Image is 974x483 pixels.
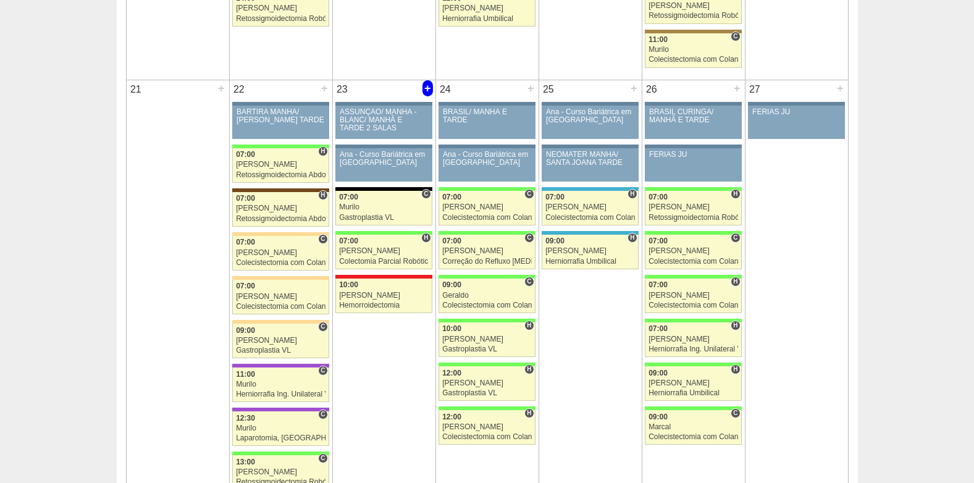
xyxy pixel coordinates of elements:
[524,189,534,199] span: Consultório
[236,458,255,466] span: 13:00
[645,363,741,366] div: Key: Brasil
[339,258,429,266] div: Colectomia Parcial Robótica
[339,292,429,300] div: [PERSON_NAME]
[748,106,844,139] a: FERIAS JU
[645,102,741,106] div: Key: Aviso
[546,151,634,167] div: NEOMATER MANHÃ/ SANTA JOANA TARDE
[524,233,534,243] span: Consultório
[339,280,358,289] span: 10:00
[236,194,255,203] span: 07:00
[542,148,638,182] a: NEOMATER MANHÃ/ SANTA JOANA TARDE
[335,106,432,139] a: ASSUNÇÃO/ MANHÃ -BLANC/ MANHÃ E TARDE 2 SALAS
[645,106,741,139] a: BRASIL CURINGA/ MANHÃ E TARDE
[439,148,535,182] a: Ana - Curso Bariátrica em [GEOGRAPHIC_DATA]
[645,406,741,410] div: Key: Brasil
[333,80,352,99] div: 23
[442,369,461,377] span: 12:00
[421,233,430,243] span: Hospital
[524,277,534,287] span: Consultório
[649,335,738,343] div: [PERSON_NAME]
[649,46,738,54] div: Murilo
[236,414,255,422] span: 12:30
[335,279,432,313] a: 10:00 [PERSON_NAME] Hemorroidectomia
[216,80,227,96] div: +
[645,235,741,269] a: C 07:00 [PERSON_NAME] Colecistectomia com Colangiografia VL
[542,106,638,139] a: Ana - Curso Bariátrica em [GEOGRAPHIC_DATA]
[649,2,738,10] div: [PERSON_NAME]
[439,322,535,357] a: H 10:00 [PERSON_NAME] Gastroplastia VL
[439,279,535,313] a: C 09:00 Geraldo Colecistectomia com Colangiografia VL
[649,151,737,159] div: FERIAS JU
[236,434,325,442] div: Laparotomia, [GEOGRAPHIC_DATA], Drenagem, Bridas VL
[232,320,329,324] div: Key: Bartira
[236,215,325,223] div: Retossigmoidectomia Abdominal VL
[442,433,532,441] div: Colecistectomia com Colangiografia VL
[340,151,428,167] div: Ana - Curso Bariátrica em [GEOGRAPHIC_DATA]
[629,80,639,96] div: +
[731,408,740,418] span: Consultório
[237,108,325,124] div: BARTIRA MANHÃ/ [PERSON_NAME] TARDE
[236,326,255,335] span: 09:00
[439,410,535,445] a: H 12:00 [PERSON_NAME] Colecistectomia com Colangiografia VL
[230,80,249,99] div: 22
[731,189,740,199] span: Hospital
[752,108,841,116] div: FERIAS JU
[236,282,255,290] span: 07:00
[649,247,738,255] div: [PERSON_NAME]
[236,15,325,23] div: Retossigmoidectomia Robótica
[339,237,358,245] span: 07:00
[442,301,532,309] div: Colecistectomia com Colangiografia VL
[524,321,534,330] span: Hospital
[439,275,535,279] div: Key: Brasil
[232,236,329,271] a: C 07:00 [PERSON_NAME] Colecistectomia com Colangiografia VL
[236,150,255,159] span: 07:00
[542,187,638,191] div: Key: Neomater
[127,80,146,99] div: 21
[442,193,461,201] span: 07:00
[524,364,534,374] span: Hospital
[442,292,532,300] div: Geraldo
[649,292,738,300] div: [PERSON_NAME]
[442,214,532,222] div: Colecistectomia com Colangiografia VL
[442,379,532,387] div: [PERSON_NAME]
[236,370,255,379] span: 11:00
[439,363,535,366] div: Key: Brasil
[645,145,741,148] div: Key: Aviso
[335,145,432,148] div: Key: Aviso
[339,193,358,201] span: 07:00
[542,231,638,235] div: Key: Neomater
[339,247,429,255] div: [PERSON_NAME]
[442,258,532,266] div: Correção do Refluxo [MEDICAL_DATA] esofágico Robótico
[436,80,455,99] div: 24
[232,324,329,358] a: C 09:00 [PERSON_NAME] Gastroplastia VL
[542,102,638,106] div: Key: Aviso
[236,303,325,311] div: Colecistectomia com Colangiografia VL
[318,234,327,244] span: Consultório
[645,148,741,182] a: FERIAS JU
[545,203,635,211] div: [PERSON_NAME]
[649,203,738,211] div: [PERSON_NAME]
[335,275,432,279] div: Key: Assunção
[542,145,638,148] div: Key: Aviso
[628,189,637,199] span: Hospital
[642,80,661,99] div: 26
[628,233,637,243] span: Hospital
[649,345,738,353] div: Herniorrafia Ing. Unilateral VL
[335,187,432,191] div: Key: Blanc
[236,380,325,388] div: Murilo
[236,337,325,345] div: [PERSON_NAME]
[649,280,668,289] span: 07:00
[442,280,461,289] span: 09:00
[335,191,432,225] a: C 07:00 Murilo Gastroplastia VL
[443,151,531,167] div: Ana - Curso Bariátrica em [GEOGRAPHIC_DATA]
[232,408,329,411] div: Key: IFOR
[649,108,737,124] div: BRASIL CURINGA/ MANHÃ E TARDE
[649,413,668,421] span: 09:00
[645,319,741,322] div: Key: Brasil
[439,406,535,410] div: Key: Brasil
[339,301,429,309] div: Hemorroidectomia
[335,235,432,269] a: H 07:00 [PERSON_NAME] Colectomia Parcial Robótica
[236,204,325,212] div: [PERSON_NAME]
[236,259,325,267] div: Colecistectomia com Colangiografia VL
[645,191,741,225] a: H 07:00 [PERSON_NAME] Retossigmoidectomia Robótica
